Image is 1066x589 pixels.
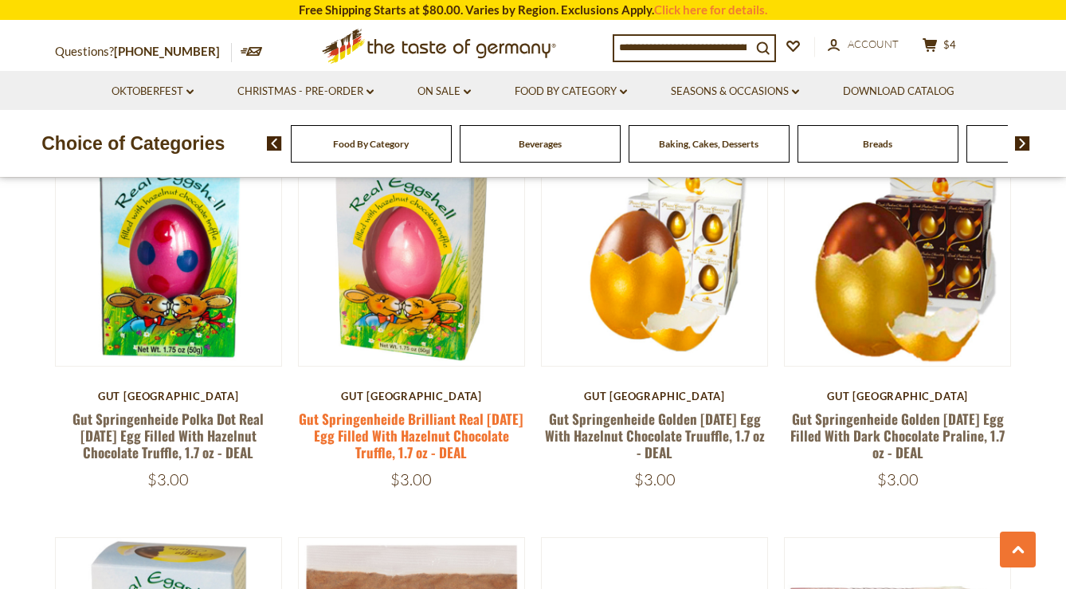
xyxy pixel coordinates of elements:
div: Gut [GEOGRAPHIC_DATA] [784,390,1011,402]
a: Breads [863,138,892,150]
span: Account [848,37,899,50]
a: Download Catalog [843,83,954,100]
a: Christmas - PRE-ORDER [237,83,374,100]
a: Gut Springenheide Golden [DATE] Egg Filled With Dark Chocolate Praline, 1.7 oz - DEAL [790,409,1005,463]
span: $3.00 [147,469,189,489]
img: next arrow [1015,136,1030,151]
a: Gut Springenheide Golden [DATE] Egg With Hazelnut Chocolate Truuffle, 1.7 oz - DEAL [545,409,765,463]
a: On Sale [417,83,471,100]
a: Gut Springenheide Brilliant Real [DATE] Egg Filled With Hazelnut Chocolate Truffle, 1.7 oz - DEAL [299,409,523,463]
div: Gut [GEOGRAPHIC_DATA] [298,390,525,402]
a: Oktoberfest [112,83,194,100]
a: Account [828,36,899,53]
span: $3.00 [390,469,432,489]
a: Gut Springenheide Polka Dot Real [DATE] Egg Filled With Hazelnut Chocolate Truffle, 1.7 oz - DEAL [73,409,264,463]
a: [PHONE_NUMBER] [114,44,220,58]
a: Click here for details. [654,2,767,17]
img: Gut Springenheide Polka Dot Real Easter Egg Filled With Hazelnut Chocolate Truffle, 1.7 oz - DEAL [56,140,281,366]
span: $4 [943,38,956,51]
img: previous arrow [267,136,282,151]
span: $3.00 [877,469,919,489]
img: Gut Springenheide Golden Easter Egg Filled With Dark Chocolate Praline, 1.7 oz - DEAL [785,140,1010,366]
a: Beverages [519,138,562,150]
p: Questions? [55,41,232,62]
div: Gut [GEOGRAPHIC_DATA] [541,390,768,402]
a: Food By Category [515,83,627,100]
button: $4 [915,37,963,57]
div: Gut [GEOGRAPHIC_DATA] [55,390,282,402]
img: Gut Springenheide Golden Easter Egg With Hazelnut Chocolate Truuffle, 1.7 oz - DEAL [542,140,767,366]
img: Gut Springenheide Brilliant Real Easter Egg Filled With Hazelnut Chocolate Truffle, 1.7 oz - DEAL [299,140,524,366]
a: Baking, Cakes, Desserts [659,138,758,150]
a: Food By Category [333,138,409,150]
span: $3.00 [634,469,676,489]
a: Seasons & Occasions [671,83,799,100]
